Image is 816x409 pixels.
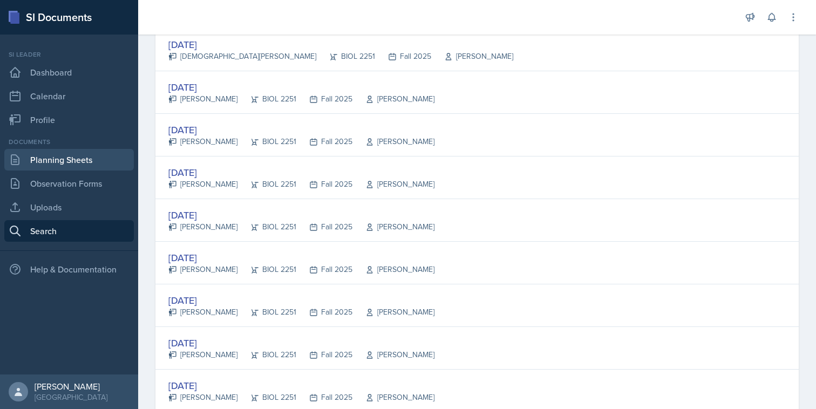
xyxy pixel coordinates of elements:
div: BIOL 2251 [237,93,296,105]
div: [DATE] [168,208,434,222]
div: Help & Documentation [4,258,134,280]
div: [PERSON_NAME] [35,381,107,392]
a: Dashboard [4,62,134,83]
div: [PERSON_NAME] [168,221,237,233]
div: [PERSON_NAME] [352,392,434,403]
div: [DATE] [168,250,434,265]
div: BIOL 2251 [237,392,296,403]
div: [PERSON_NAME] [168,136,237,147]
div: [DATE] [168,336,434,350]
a: Planning Sheets [4,149,134,171]
div: [DATE] [168,122,434,137]
a: Profile [4,109,134,131]
div: [PERSON_NAME] [168,306,237,318]
div: [PERSON_NAME] [168,93,237,105]
div: BIOL 2251 [237,136,296,147]
div: [PERSON_NAME] [352,221,434,233]
div: [PERSON_NAME] [352,349,434,360]
a: Observation Forms [4,173,134,194]
div: [PERSON_NAME] [168,264,237,275]
a: Search [4,220,134,242]
div: Fall 2025 [296,221,352,233]
div: Fall 2025 [296,349,352,360]
div: Fall 2025 [296,93,352,105]
div: [PERSON_NAME] [168,349,237,360]
div: [DATE] [168,378,434,393]
div: Fall 2025 [296,306,352,318]
div: [PERSON_NAME] [431,51,513,62]
div: [PERSON_NAME] [168,392,237,403]
div: BIOL 2251 [316,51,375,62]
div: BIOL 2251 [237,221,296,233]
div: BIOL 2251 [237,349,296,360]
div: [DATE] [168,80,434,94]
div: [PERSON_NAME] [352,264,434,275]
div: [PERSON_NAME] [352,136,434,147]
div: Fall 2025 [375,51,431,62]
div: [PERSON_NAME] [352,306,434,318]
div: [PERSON_NAME] [352,93,434,105]
div: BIOL 2251 [237,179,296,190]
div: Fall 2025 [296,392,352,403]
div: [PERSON_NAME] [352,179,434,190]
a: Uploads [4,196,134,218]
div: [PERSON_NAME] [168,179,237,190]
div: BIOL 2251 [237,264,296,275]
div: [DATE] [168,165,434,180]
a: Calendar [4,85,134,107]
div: Fall 2025 [296,136,352,147]
div: [GEOGRAPHIC_DATA] [35,392,107,403]
div: Si leader [4,50,134,59]
div: Documents [4,137,134,147]
div: [DEMOGRAPHIC_DATA][PERSON_NAME] [168,51,316,62]
div: Fall 2025 [296,179,352,190]
div: [DATE] [168,37,513,52]
div: [DATE] [168,293,434,308]
div: Fall 2025 [296,264,352,275]
div: BIOL 2251 [237,306,296,318]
